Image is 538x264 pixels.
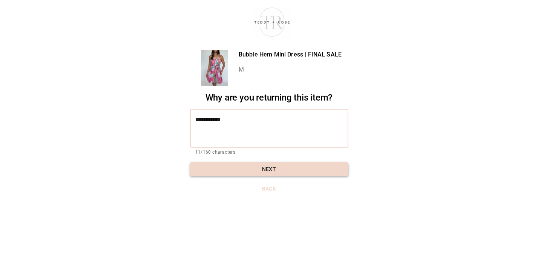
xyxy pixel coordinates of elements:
button: Back [190,182,348,196]
button: Next [190,162,348,176]
p: Bubble Hem Mini Dress | FINAL SALE [239,50,342,59]
h2: Why are you returning this item? [190,92,348,103]
p: M [239,65,342,74]
p: 11/160 characters [195,149,343,156]
img: shop-teddyrose.myshopify.com-d93983e8-e25b-478f-b32e-9430bef33fdd [251,6,293,38]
